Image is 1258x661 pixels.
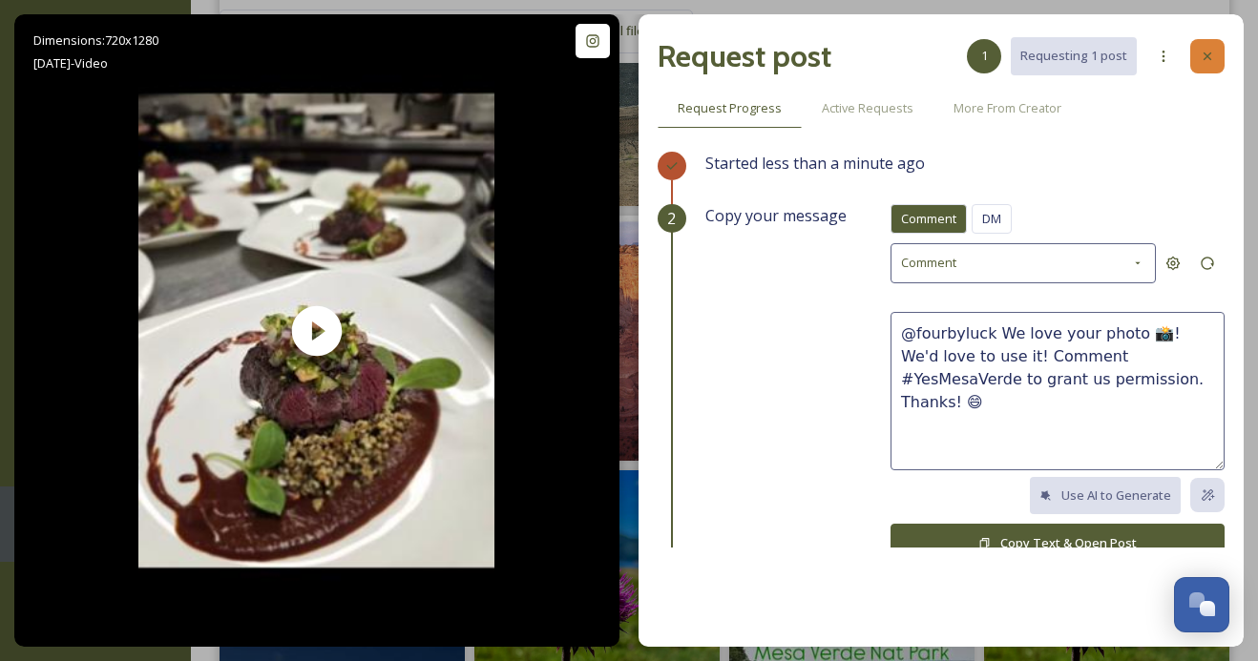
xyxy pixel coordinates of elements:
span: DM [982,210,1001,228]
img: thumbnail [138,14,494,647]
textarea: @fourbyluck We love your photo 📸! We'd love to use it! Comment #YesMesaVerde to grant us permissi... [891,312,1225,470]
span: Copy your message [705,204,847,227]
span: Active Requests [822,99,913,117]
span: More From Creator [954,99,1061,117]
button: Open Chat [1174,577,1229,632]
button: Use AI to Generate [1030,477,1181,514]
span: Dimensions: 720 x 1280 [33,31,158,49]
button: Requesting 1 post [1011,37,1137,74]
span: Comment [901,254,956,272]
h2: Request post [658,33,831,79]
span: Comment [901,210,956,228]
span: Request Progress [678,99,782,117]
span: 2 [667,207,676,230]
span: [DATE] - Video [33,54,108,72]
button: Copy Text & Open Post [891,524,1225,563]
span: 1 [981,47,988,65]
span: Started less than a minute ago [705,153,925,174]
